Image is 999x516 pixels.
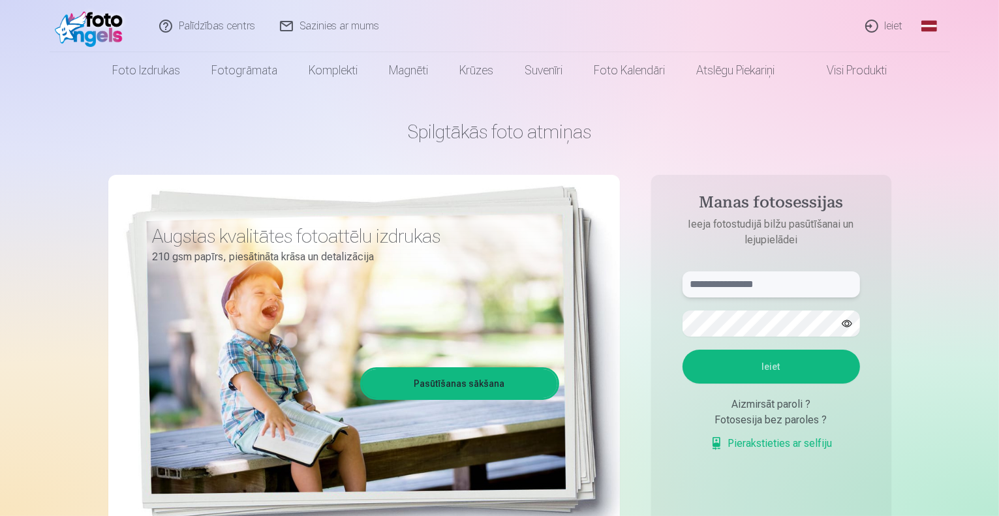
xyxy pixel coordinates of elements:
[710,436,833,451] a: Pierakstieties ar selfiju
[293,52,373,89] a: Komplekti
[108,120,891,144] h1: Spilgtākās foto atmiņas
[683,412,860,428] div: Fotosesija bez paroles ?
[681,52,790,89] a: Atslēgu piekariņi
[153,248,549,266] p: 210 gsm papīrs, piesātināta krāsa un detalizācija
[373,52,444,89] a: Magnēti
[362,369,557,398] a: Pasūtīšanas sākšana
[444,52,509,89] a: Krūzes
[669,193,873,217] h4: Manas fotosessijas
[578,52,681,89] a: Foto kalendāri
[669,217,873,248] p: Ieeja fotostudijā bilžu pasūtīšanai un lejupielādei
[683,350,860,384] button: Ieiet
[790,52,902,89] a: Visi produkti
[97,52,196,89] a: Foto izdrukas
[509,52,578,89] a: Suvenīri
[196,52,293,89] a: Fotogrāmata
[55,5,130,47] img: /fa1
[153,224,549,248] h3: Augstas kvalitātes fotoattēlu izdrukas
[683,397,860,412] div: Aizmirsāt paroli ?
